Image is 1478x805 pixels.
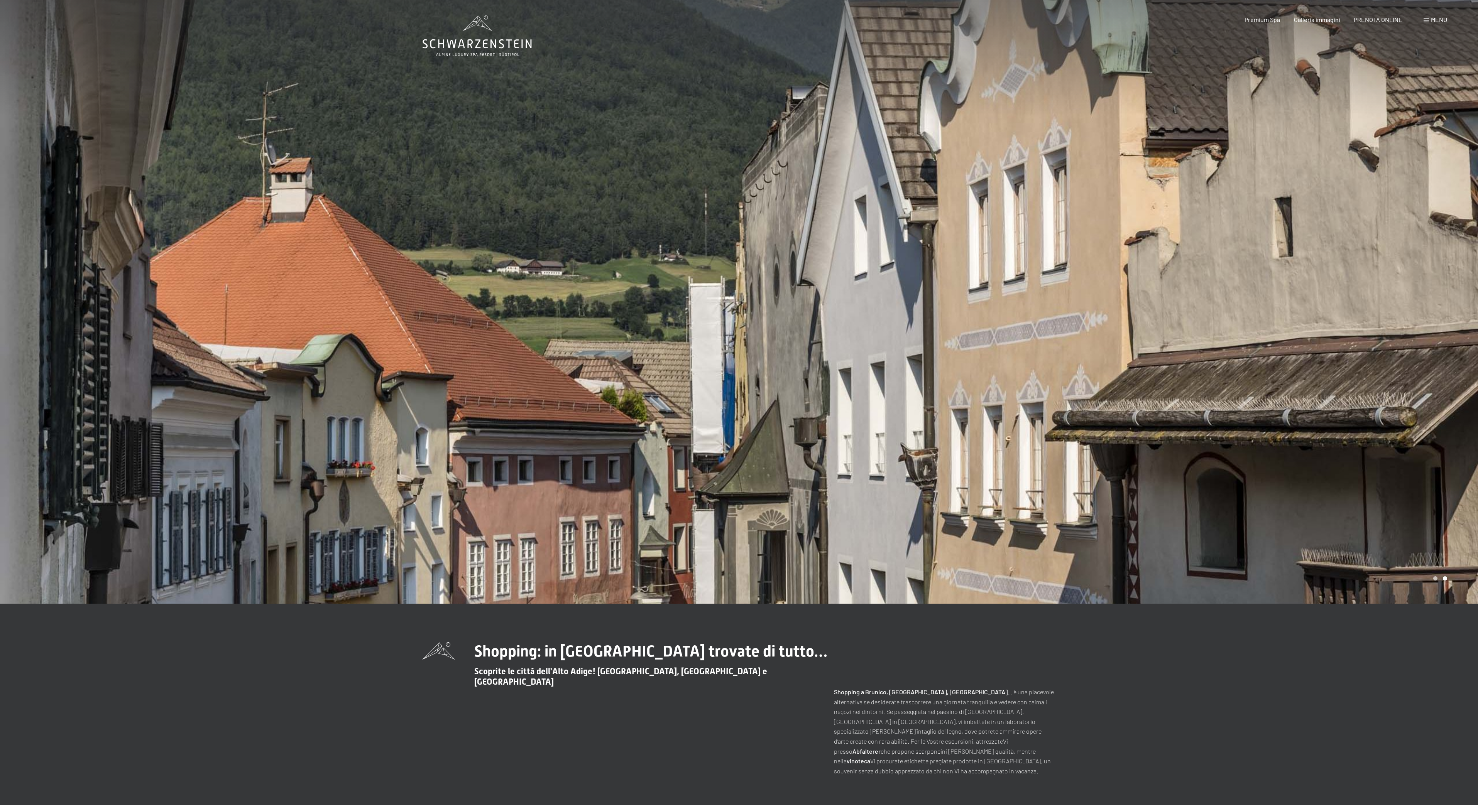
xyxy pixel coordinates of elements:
[834,688,1008,695] strong: Shopping a Brunico, [GEOGRAPHIC_DATA], [GEOGRAPHIC_DATA]
[852,748,881,755] strong: Abfalterer
[1433,576,1437,581] div: Carousel Page 1
[474,667,767,686] span: Scoprite le città dell'Alto Adige! [GEOGRAPHIC_DATA], [GEOGRAPHIC_DATA] e [GEOGRAPHIC_DATA]
[1431,576,1447,581] div: Carousel Pagination
[1245,16,1280,23] a: Premium Spa
[834,687,1055,776] p: … è una piacevole alternativa se desiderate trascorrere una giornata tranquilla e vedere con calm...
[1354,16,1402,23] a: PRENOTA ONLINE
[847,757,870,764] strong: vinoteca
[1294,16,1340,23] a: Galleria immagini
[474,642,827,660] span: Shopping: in [GEOGRAPHIC_DATA] trovate di tutto…
[1431,16,1447,23] span: Menu
[1443,576,1447,581] div: Carousel Page 2 (Current Slide)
